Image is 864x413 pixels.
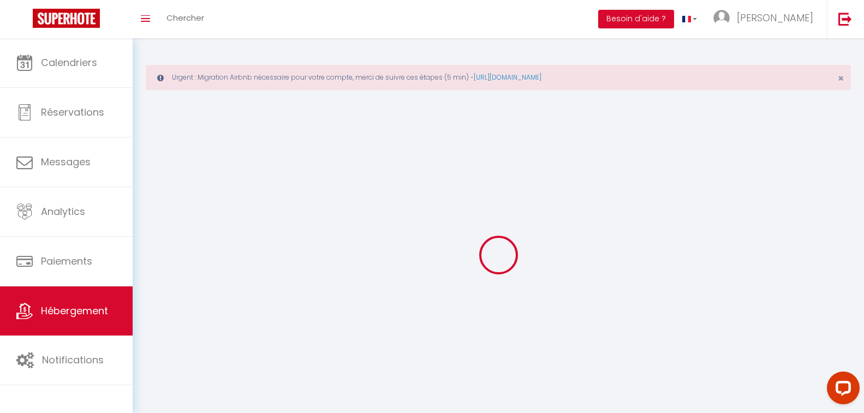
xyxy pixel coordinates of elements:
div: Urgent : Migration Airbnb nécessaire pour votre compte, merci de suivre ces étapes (5 min) - [146,65,851,90]
span: Notifications [42,353,104,367]
button: Besoin d'aide ? [598,10,674,28]
span: × [838,71,844,85]
span: Paiements [41,254,92,268]
img: ... [713,10,730,26]
iframe: LiveChat chat widget [818,367,864,413]
button: Close [838,74,844,83]
a: [URL][DOMAIN_NAME] [474,73,541,82]
span: [PERSON_NAME] [737,11,813,25]
span: Analytics [41,205,85,218]
img: logout [838,12,852,26]
span: Hébergement [41,304,108,318]
span: Calendriers [41,56,97,69]
span: Messages [41,155,91,169]
span: Chercher [166,12,204,23]
img: Super Booking [33,9,100,28]
span: Réservations [41,105,104,119]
